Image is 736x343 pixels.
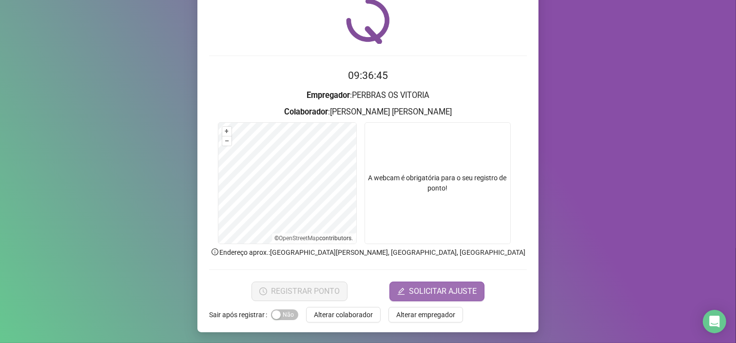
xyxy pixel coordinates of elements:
[307,91,350,100] strong: Empregador
[209,89,527,102] h3: : PERBRAS OS VITORIA
[209,106,527,118] h3: : [PERSON_NAME] [PERSON_NAME]
[222,127,232,136] button: +
[397,287,405,295] span: edit
[306,307,381,323] button: Alterar colaborador
[275,235,353,242] li: © contributors.
[222,136,232,146] button: –
[348,70,388,81] time: 09:36:45
[252,282,348,301] button: REGISTRAR PONTO
[703,310,726,333] div: Open Intercom Messenger
[209,247,527,258] p: Endereço aprox. : [GEOGRAPHIC_DATA][PERSON_NAME], [GEOGRAPHIC_DATA], [GEOGRAPHIC_DATA]
[389,282,484,301] button: editSOLICITAR AJUSTE
[284,107,328,116] strong: Colaborador
[365,122,511,244] div: A webcam é obrigatória para o seu registro de ponto!
[209,307,271,323] label: Sair após registrar
[396,309,455,320] span: Alterar empregador
[409,286,477,297] span: SOLICITAR AJUSTE
[388,307,463,323] button: Alterar empregador
[279,235,320,242] a: OpenStreetMap
[211,248,219,256] span: info-circle
[314,309,373,320] span: Alterar colaborador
